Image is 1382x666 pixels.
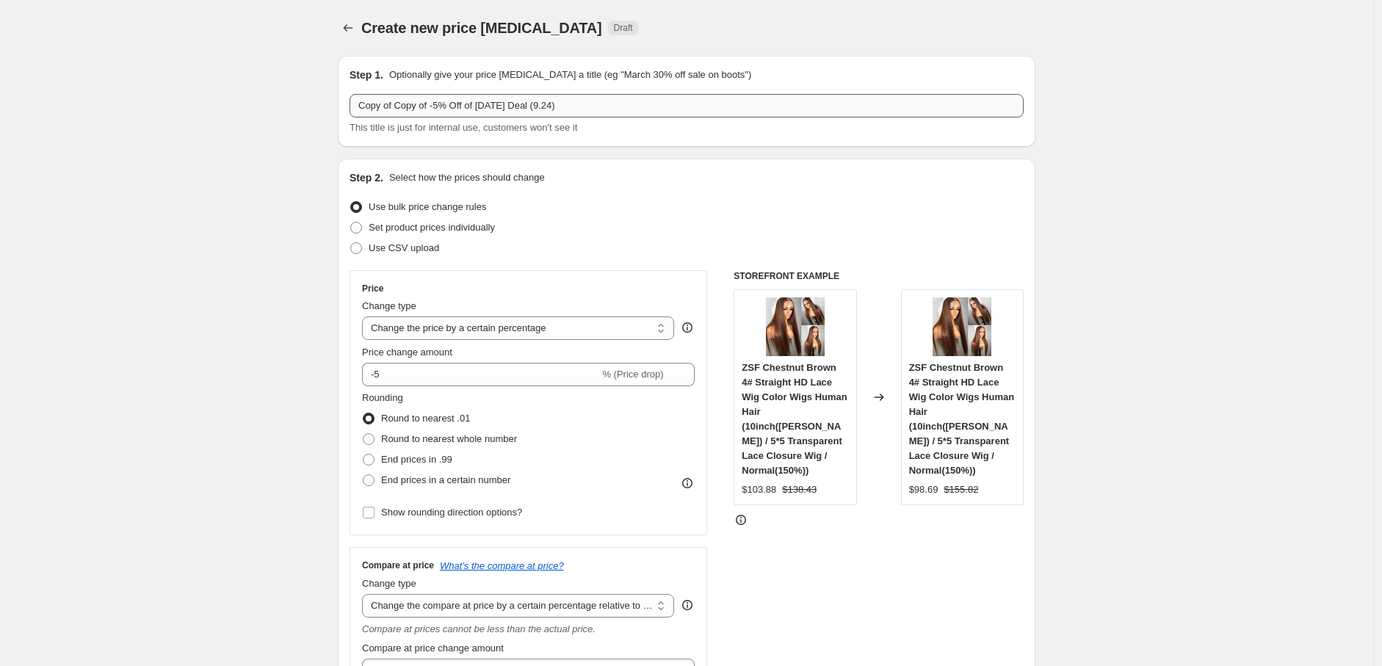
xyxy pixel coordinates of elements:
[614,22,633,34] span: Draft
[381,474,510,485] span: End prices in a certain number
[362,643,504,654] span: Compare at price change amount
[734,270,1024,282] h6: STOREFRONT EXAMPLE
[381,433,517,444] span: Round to nearest whole number
[680,320,695,335] div: help
[909,362,1014,476] span: ZSF Chestnut Brown 4# Straight HD Lace Wig Color Wigs Human Hair (10inch([PERSON_NAME]) / 5*5 Tra...
[350,94,1024,117] input: 30% off holiday sale
[361,20,602,36] span: Create new price [MEDICAL_DATA]
[782,484,817,495] span: $138.43
[362,560,434,571] h3: Compare at price
[944,484,978,495] span: $155.82
[362,578,416,589] span: Change type
[350,170,383,185] h2: Step 2.
[362,300,416,311] span: Change type
[369,201,486,212] span: Use bulk price change rules
[680,598,695,612] div: help
[381,507,522,518] span: Show rounding direction options?
[369,222,495,233] span: Set product prices individually
[350,68,383,82] h2: Step 1.
[742,362,847,476] span: ZSF Chestnut Brown 4# Straight HD Lace Wig Color Wigs Human Hair (10inch([PERSON_NAME]) / 5*5 Tra...
[362,392,403,403] span: Rounding
[602,369,663,380] span: % (Price drop)
[362,623,596,634] i: Compare at prices cannot be less than the actual price.
[362,283,383,294] h3: Price
[362,347,452,358] span: Price change amount
[369,242,439,253] span: Use CSV upload
[933,297,991,356] img: fb0f554a77e5c0ee_80x.jpg
[381,454,452,465] span: End prices in .99
[389,170,545,185] p: Select how the prices should change
[381,413,470,424] span: Round to nearest .01
[338,18,358,38] button: Price change jobs
[909,484,938,495] span: $98.69
[350,122,577,133] span: This title is just for internal use, customers won't see it
[440,560,564,571] button: What's the compare at price?
[389,68,751,82] p: Optionally give your price [MEDICAL_DATA] a title (eg "March 30% off sale on boots")
[766,297,825,356] img: fb0f554a77e5c0ee_80x.jpg
[742,484,776,495] span: $103.88
[362,363,599,386] input: -15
